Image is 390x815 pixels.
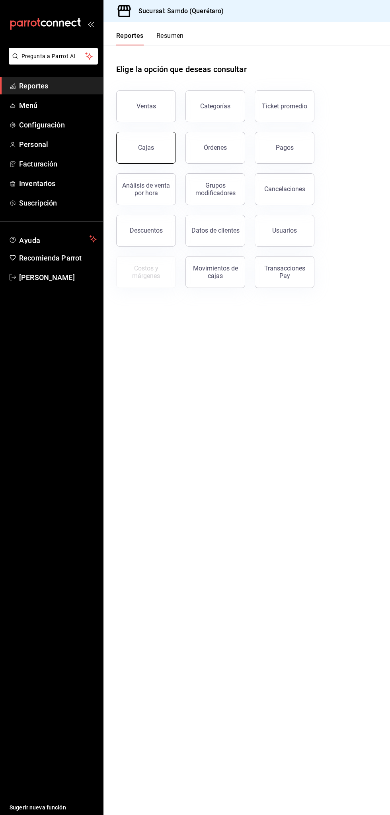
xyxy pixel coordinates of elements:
div: Costos y márgenes [121,264,171,280]
div: Datos de clientes [191,227,240,234]
div: Órdenes [204,144,227,151]
span: Sugerir nueva función [10,803,97,812]
button: Órdenes [185,132,245,164]
button: Pregunta a Parrot AI [9,48,98,65]
div: Pagos [276,144,294,151]
div: Análisis de venta por hora [121,182,171,197]
span: Facturación [19,159,97,169]
button: Ventas [116,90,176,122]
button: Categorías [185,90,245,122]
span: Inventarios [19,178,97,189]
div: Categorías [200,102,230,110]
div: Ticket promedio [262,102,307,110]
div: Cajas [138,143,154,153]
button: Contrata inventarios para ver este reporte [116,256,176,288]
button: Descuentos [116,215,176,247]
a: Cajas [116,132,176,164]
a: Pregunta a Parrot AI [6,58,98,66]
span: Ayuda [19,234,86,244]
span: Personal [19,139,97,150]
button: Ticket promedio [255,90,314,122]
div: Usuarios [272,227,297,234]
span: Menú [19,100,97,111]
button: Cancelaciones [255,173,314,205]
span: Configuración [19,120,97,130]
button: Usuarios [255,215,314,247]
div: Grupos modificadores [191,182,240,197]
button: Resumen [156,32,184,45]
h1: Elige la opción que deseas consultar [116,63,247,75]
button: Transacciones Pay [255,256,314,288]
span: [PERSON_NAME] [19,272,97,283]
span: Reportes [19,80,97,91]
button: Análisis de venta por hora [116,173,176,205]
div: navigation tabs [116,32,184,45]
div: Cancelaciones [264,185,305,193]
button: Pagos [255,132,314,164]
button: Datos de clientes [185,215,245,247]
div: Descuentos [130,227,163,234]
div: Ventas [136,102,156,110]
span: Pregunta a Parrot AI [21,52,86,61]
span: Recomienda Parrot [19,253,97,263]
button: open_drawer_menu [88,21,94,27]
div: Movimientos de cajas [191,264,240,280]
h3: Sucursal: Samdo (Querétaro) [132,6,224,16]
button: Reportes [116,32,144,45]
div: Transacciones Pay [260,264,309,280]
span: Suscripción [19,198,97,208]
button: Grupos modificadores [185,173,245,205]
button: Movimientos de cajas [185,256,245,288]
